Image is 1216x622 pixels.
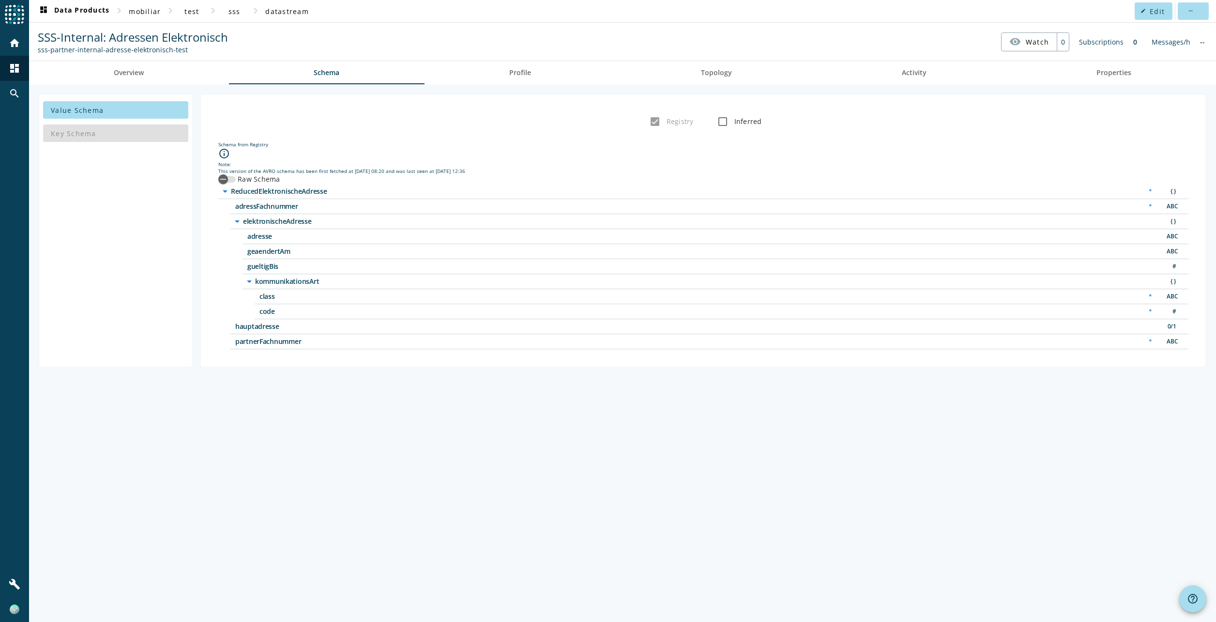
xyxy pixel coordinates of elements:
[314,69,339,76] span: Schema
[1128,32,1142,51] div: 0
[1144,187,1157,197] div: Required
[1144,202,1157,212] div: Required
[129,7,161,16] span: mobiliar
[1162,337,1181,347] div: String
[5,5,24,24] img: spoud-logo.svg
[1162,322,1181,332] div: Boolean
[1162,217,1181,227] div: Object
[176,2,207,20] button: test
[1026,33,1049,50] span: Watch
[1002,33,1057,50] button: Watch
[265,7,309,16] span: datastream
[1147,32,1195,51] div: Messages/h
[259,293,502,300] span: /elektronischeAdresse/kommunikationsArt/class
[218,161,1188,168] div: Note:
[1162,307,1181,317] div: Number
[1135,2,1172,20] button: Edit
[1140,8,1146,14] mat-icon: edit
[218,148,230,159] i: info_outline
[38,29,228,45] span: SSS-Internal: Adressen Elektronisch
[1009,36,1021,47] mat-icon: visibility
[1096,69,1131,76] span: Properties
[247,233,489,240] span: /elektronischeAdresse/adresse
[243,218,485,225] span: /elektronischeAdresse
[1195,32,1210,51] div: No information
[259,308,502,315] span: /elektronischeAdresse/kommunikationsArt/code
[114,69,144,76] span: Overview
[207,5,219,16] mat-icon: chevron_right
[43,101,188,119] button: Value Schema
[218,141,1188,148] div: Schema from Registry
[235,338,477,345] span: /partnerFachnummer
[165,5,176,16] mat-icon: chevron_right
[261,2,313,20] button: datastream
[184,7,199,16] span: test
[247,263,489,270] span: /elektronischeAdresse/gueltigBis
[701,69,732,76] span: Topology
[125,2,165,20] button: mobiliar
[219,186,231,197] i: arrow_drop_down
[9,88,20,99] mat-icon: search
[236,174,280,184] label: Raw Schema
[1144,337,1157,347] div: Required
[38,5,49,17] mat-icon: dashboard
[231,216,243,227] i: arrow_drop_down
[250,5,261,16] mat-icon: chevron_right
[902,69,927,76] span: Activity
[255,278,497,285] span: /elektronischeAdresse/kommunikationsArt
[38,45,228,54] div: Kafka Topic: sss-partner-internal-adresse-elektronisch-test
[38,5,109,17] span: Data Products
[1162,187,1181,197] div: Object
[509,69,531,76] span: Profile
[1074,32,1128,51] div: Subscriptions
[1144,292,1157,302] div: Required
[9,578,20,590] mat-icon: build
[1162,247,1181,257] div: String
[34,2,113,20] button: Data Products
[1187,593,1199,605] mat-icon: help_outline
[113,5,125,16] mat-icon: chevron_right
[10,605,19,614] img: 8c619eb9329a554c61e0932d2adf4b52
[9,62,20,74] mat-icon: dashboard
[1162,202,1181,212] div: String
[1057,33,1069,51] div: 0
[231,188,473,195] span: /
[228,7,241,16] span: sss
[1144,307,1157,317] div: Required
[243,276,255,287] i: arrow_drop_down
[1162,262,1181,272] div: Number
[1150,7,1165,16] span: Edit
[51,106,104,115] span: Value Schema
[235,203,477,210] span: /adressFachnummer
[235,323,477,330] span: /hauptadresse
[219,2,250,20] button: sss
[732,117,762,126] label: Inferred
[1162,277,1181,287] div: Object
[247,248,489,255] span: /elektronischeAdresse/geaendertAm
[218,168,1188,174] div: This version of the AVRO schema has been first fetched at [DATE] 08:20 and was last seen at [DATE...
[1162,292,1181,302] div: String
[1187,8,1193,14] mat-icon: more_horiz
[9,37,20,49] mat-icon: home
[1162,232,1181,242] div: String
